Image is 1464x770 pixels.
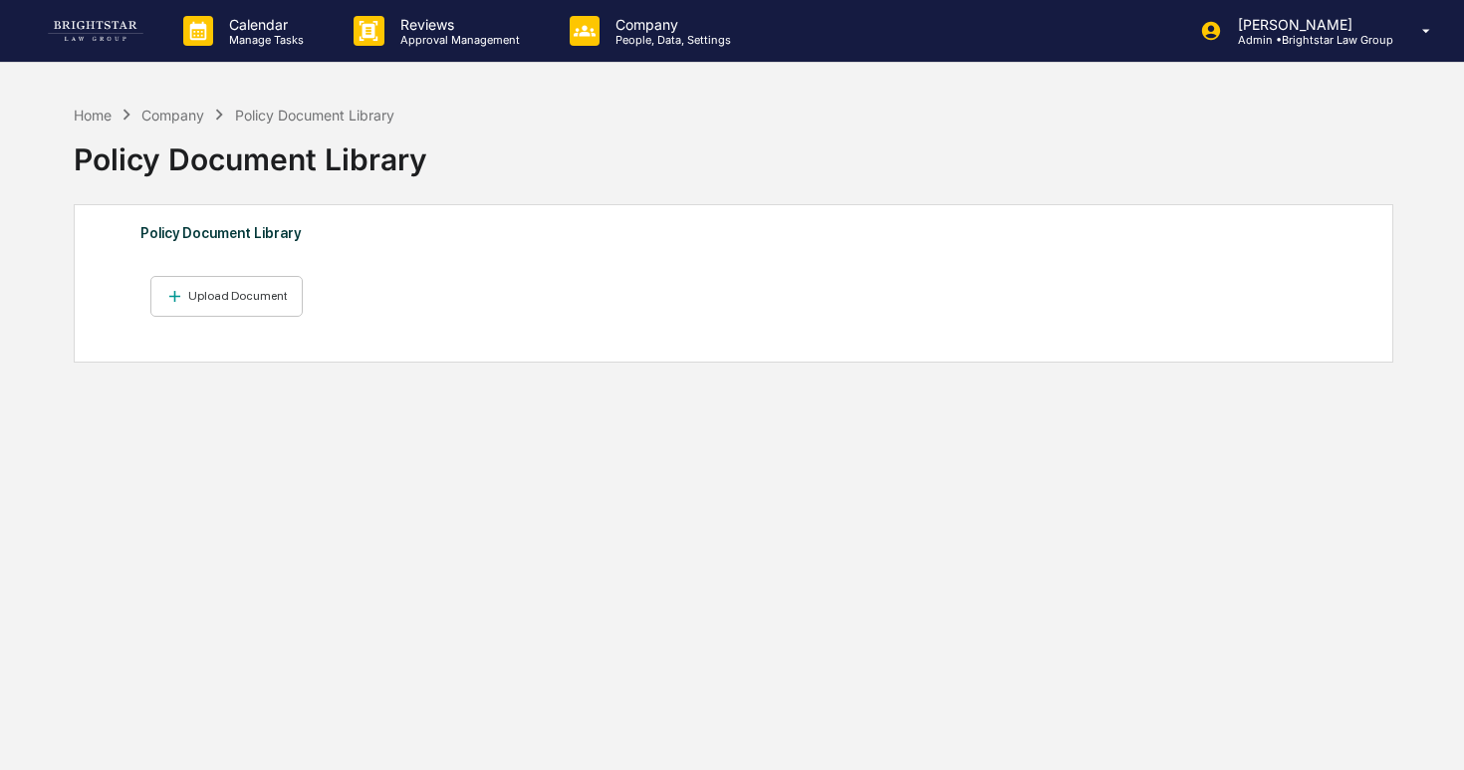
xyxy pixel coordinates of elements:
div: Policy Document Library [74,126,1391,177]
div: Company [141,107,204,124]
p: Calendar [213,16,314,33]
p: Manage Tasks [213,33,314,47]
p: Approval Management [384,33,530,47]
img: logo [48,21,143,41]
button: Upload Document [150,276,303,317]
p: [PERSON_NAME] [1222,16,1393,33]
div: Policy Document Library [235,107,394,124]
div: Upload Document [184,289,288,303]
p: Company [600,16,741,33]
p: Admin • Brightstar Law Group [1222,33,1393,47]
p: People, Data, Settings [600,33,741,47]
div: Home [74,107,112,124]
p: Reviews [384,16,530,33]
div: Policy Document Library [140,220,1327,246]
